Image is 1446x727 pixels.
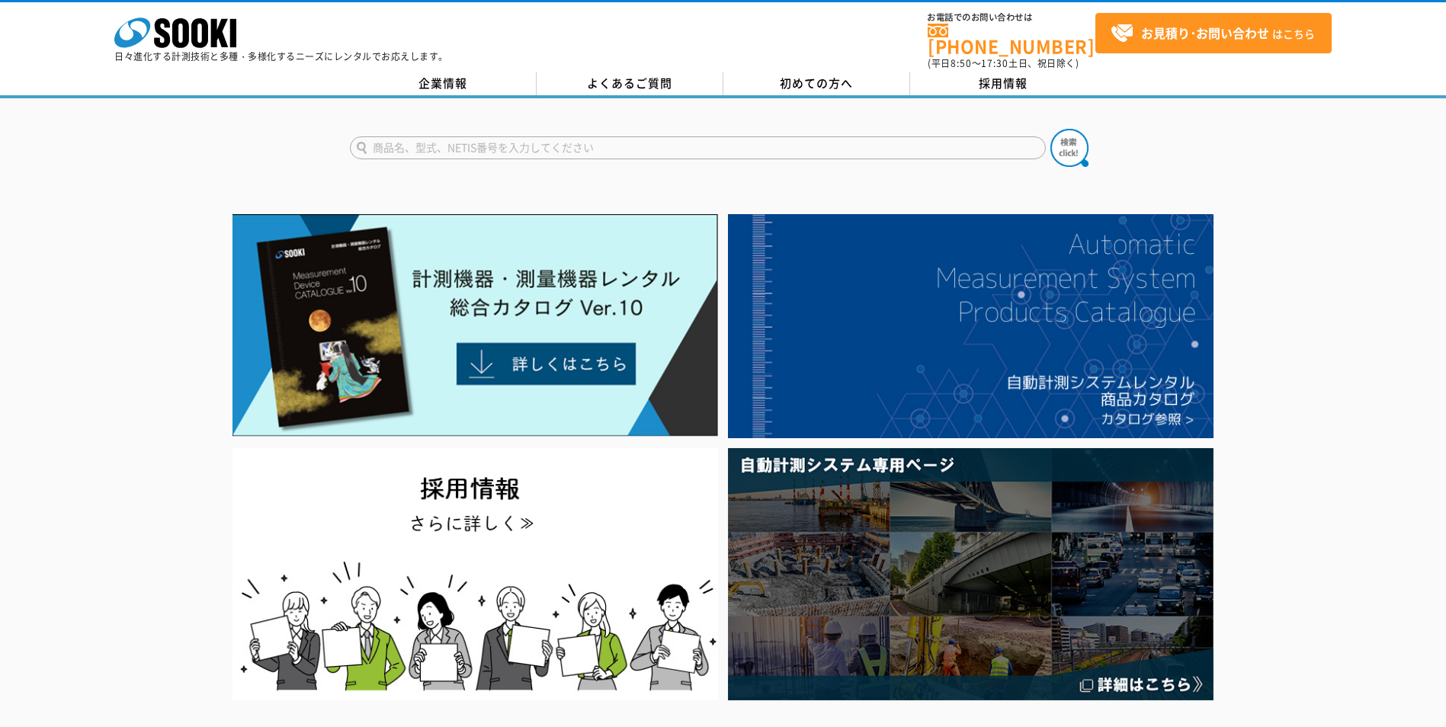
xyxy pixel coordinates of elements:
img: Catalog Ver10 [232,214,718,437]
input: 商品名、型式、NETIS番号を入力してください [350,136,1046,159]
span: 8:50 [951,56,972,70]
a: [PHONE_NUMBER] [928,24,1095,55]
a: 採用情報 [910,72,1097,95]
span: 17:30 [981,56,1008,70]
p: 日々進化する計測技術と多種・多様化するニーズにレンタルでお応えします。 [114,52,448,61]
img: SOOKI recruit [232,448,718,700]
a: よくあるご質問 [537,72,723,95]
img: btn_search.png [1050,129,1089,167]
span: はこちら [1111,22,1315,45]
a: 企業情報 [350,72,537,95]
a: 初めての方へ [723,72,910,95]
span: (平日 ～ 土日、祝日除く) [928,56,1079,70]
a: お見積り･お問い合わせはこちら [1095,13,1332,53]
strong: お見積り･お問い合わせ [1141,24,1269,42]
span: お電話でのお問い合わせは [928,13,1095,22]
img: 自動計測システム専用ページ [728,448,1214,700]
img: 自動計測システムカタログ [728,214,1214,438]
span: 初めての方へ [780,75,853,91]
